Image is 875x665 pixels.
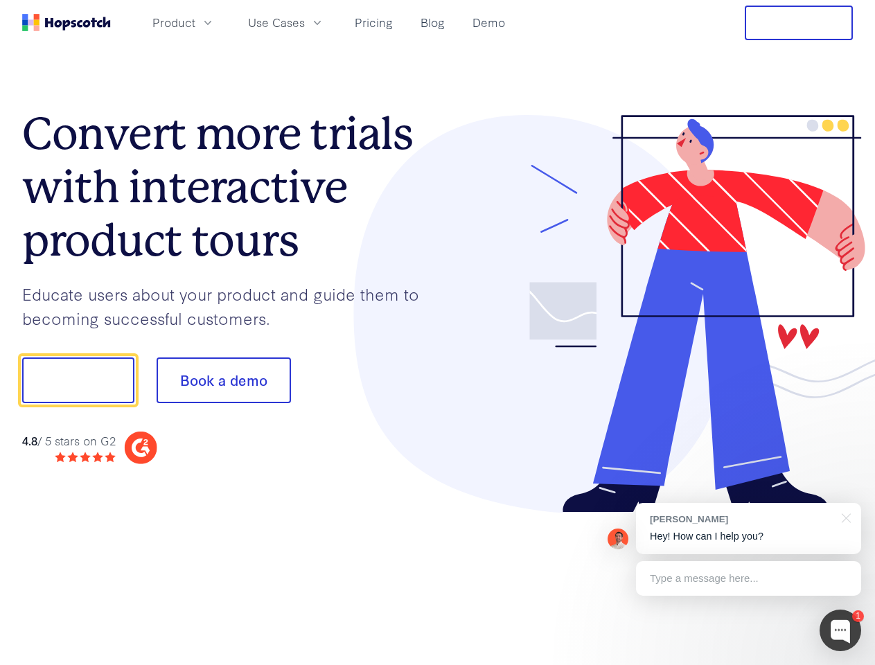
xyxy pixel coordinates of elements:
div: Type a message here... [636,561,861,596]
strong: 4.8 [22,432,37,448]
p: Educate users about your product and guide them to becoming successful customers. [22,282,438,330]
a: Demo [467,11,511,34]
span: Use Cases [248,14,305,31]
a: Pricing [349,11,398,34]
button: Product [144,11,223,34]
p: Hey! How can I help you? [650,529,847,544]
h1: Convert more trials with interactive product tours [22,107,438,267]
button: Book a demo [157,357,291,403]
a: Blog [415,11,450,34]
span: Product [152,14,195,31]
a: Home [22,14,111,31]
img: Mark Spera [608,529,628,549]
button: Free Trial [745,6,853,40]
button: Show me! [22,357,134,403]
div: [PERSON_NAME] [650,513,833,526]
div: / 5 stars on G2 [22,432,116,450]
div: 1 [852,610,864,622]
button: Use Cases [240,11,333,34]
